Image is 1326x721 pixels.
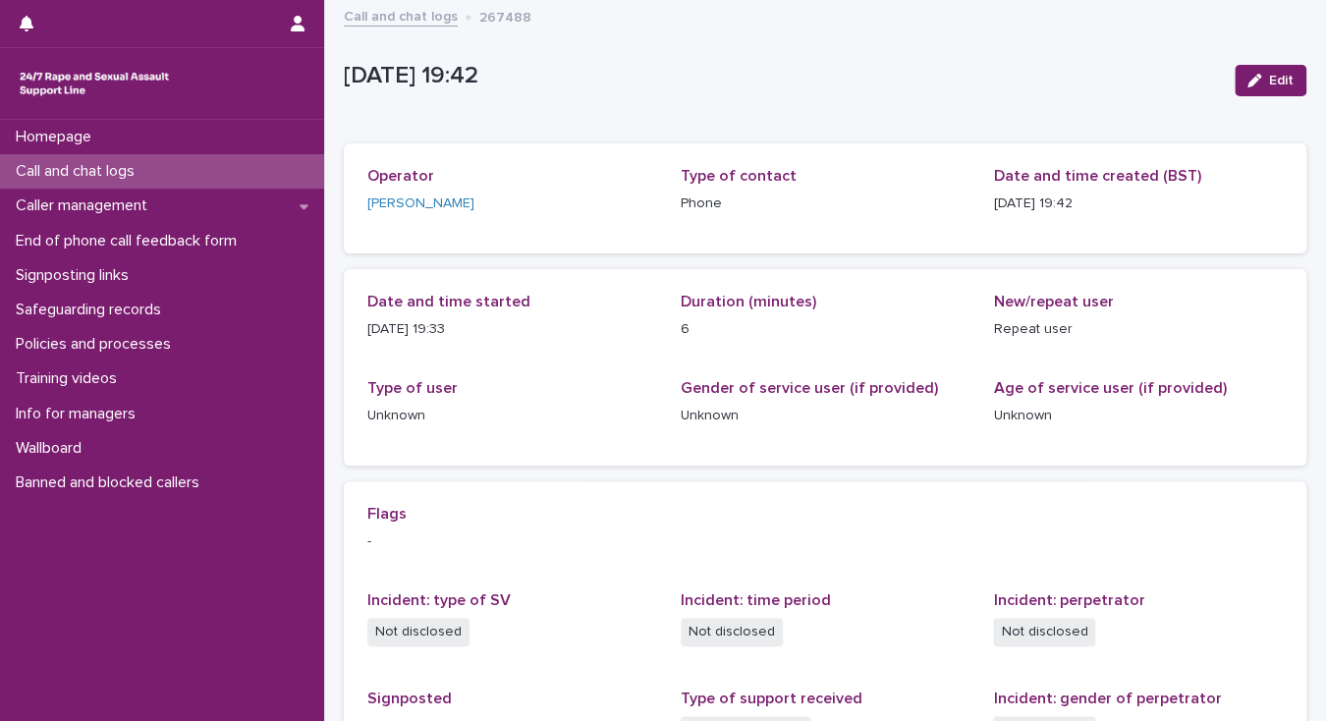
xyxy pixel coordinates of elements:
button: Edit [1235,65,1306,96]
p: Call and chat logs [8,162,150,181]
span: Date and time started [367,294,530,309]
span: New/repeat user [993,294,1113,309]
img: rhQMoQhaT3yELyF149Cw [16,64,173,103]
span: Incident: gender of perpetrator [993,691,1221,706]
p: Safeguarding records [8,301,177,319]
span: Flags [367,506,407,522]
p: Policies and processes [8,335,187,354]
span: Not disclosed [367,618,470,646]
span: Edit [1269,74,1294,87]
p: Phone [681,194,970,214]
p: Unknown [993,406,1283,426]
p: Homepage [8,128,107,146]
span: Date and time created (BST) [993,168,1200,184]
a: Call and chat logs [344,4,458,27]
p: Unknown [367,406,657,426]
span: Age of service user (if provided) [993,380,1226,396]
p: 267488 [479,5,531,27]
p: [DATE] 19:42 [344,62,1219,90]
span: Not disclosed [993,618,1095,646]
p: - [367,531,1283,552]
span: Type of user [367,380,458,396]
p: Caller management [8,196,163,215]
p: End of phone call feedback form [8,232,252,250]
span: Incident: type of SV [367,592,511,608]
span: Operator [367,168,434,184]
span: Gender of service user (if provided) [681,380,938,396]
p: [DATE] 19:42 [993,194,1283,214]
span: Incident: perpetrator [993,592,1144,608]
a: [PERSON_NAME] [367,194,474,214]
span: Duration (minutes) [681,294,816,309]
p: Repeat user [993,319,1283,340]
span: Type of contact [681,168,797,184]
p: Banned and blocked callers [8,473,215,492]
p: 6 [681,319,970,340]
p: Training videos [8,369,133,388]
p: Unknown [681,406,970,426]
p: Info for managers [8,405,151,423]
span: Not disclosed [681,618,783,646]
p: Wallboard [8,439,97,458]
p: [DATE] 19:33 [367,319,657,340]
span: Incident: time period [681,592,831,608]
p: Signposting links [8,266,144,285]
span: Signposted [367,691,452,706]
span: Type of support received [681,691,862,706]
